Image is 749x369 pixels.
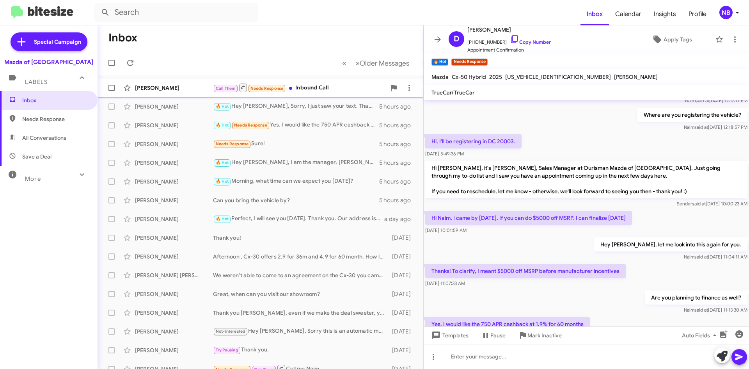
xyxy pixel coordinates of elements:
[213,139,379,148] div: Sure!
[22,153,51,160] span: Save a Deal
[216,141,249,146] span: Needs Response
[682,328,719,342] span: Auto Fields
[379,178,417,185] div: 5 hours ago
[425,151,464,157] span: [DATE] 5:49:36 PM
[424,328,475,342] button: Templates
[135,309,213,317] div: [PERSON_NAME]
[489,73,502,80] span: 2025
[379,140,417,148] div: 5 hours ago
[425,211,632,225] p: Hi Naim. I came by [DATE]. If you can do $5000 off MSRP. I can finalize [DATE]
[135,271,213,279] div: [PERSON_NAME] [PERSON_NAME]
[388,346,417,354] div: [DATE]
[467,25,551,34] span: [PERSON_NAME]
[379,159,417,167] div: 5 hours ago
[216,348,238,353] span: Try Pausing
[34,38,81,46] span: Special Campaign
[4,58,93,66] div: Mazda of [GEOGRAPHIC_DATA]
[135,253,213,260] div: [PERSON_NAME]
[216,160,229,165] span: 🔥 Hot
[637,108,747,122] p: Where are you registering the vehicle?
[22,134,66,142] span: All Conversations
[135,178,213,185] div: [PERSON_NAME]
[342,58,346,68] span: «
[22,115,89,123] span: Needs Response
[512,328,568,342] button: Mark Inactive
[467,34,551,46] span: [PHONE_NUMBER]
[213,177,379,186] div: Morning, what time can we expect you [DATE]?
[213,158,379,167] div: Hey [PERSON_NAME], I am the manager, [PERSON_NAME] is your salesperson. Thank you we will see you...
[135,121,213,129] div: [PERSON_NAME]
[648,3,682,25] a: Insights
[216,179,229,184] span: 🔥 Hot
[22,96,89,104] span: Inbox
[425,317,590,331] p: Yes. I would like the 750 APR cashback at 1.9% for 60 months
[213,271,388,279] div: We weren't able to come to an agreement on the Cx-30 you came to see?
[388,309,417,317] div: [DATE]
[135,84,213,92] div: [PERSON_NAME]
[213,309,388,317] div: Thank you [PERSON_NAME], even if we make the deal sweeter, you would pass?
[355,58,360,68] span: »
[338,55,414,71] nav: Page navigation example
[388,253,417,260] div: [DATE]
[25,175,41,182] span: More
[379,103,417,111] div: 5 hours ago
[379,196,417,204] div: 5 hours ago
[135,234,213,242] div: [PERSON_NAME]
[694,124,708,130] span: said at
[609,3,648,25] a: Calendar
[25,78,48,86] span: Labels
[425,280,465,286] span: [DATE] 11:07:33 AM
[425,264,626,278] p: Thanks! To clarify, I meant $5000 off MSRP before manufacturer incentives
[527,328,562,342] span: Mark Inactive
[213,327,388,336] div: Hey [PERSON_NAME], Sorry this is an automatic message. The car has been sold. Are you looking for...
[692,201,706,207] span: said at
[250,86,284,91] span: Needs Response
[431,59,448,66] small: 🔥 Hot
[135,215,213,223] div: [PERSON_NAME]
[490,328,506,342] span: Pause
[425,134,522,148] p: Hi, I'll be registering in DC 20003.
[135,346,213,354] div: [PERSON_NAME]
[135,159,213,167] div: [PERSON_NAME]
[685,98,747,103] span: Naim [DATE] 12:17:17 PM
[645,291,747,305] p: Are you planning to finance as well?
[384,215,417,223] div: a day ago
[11,32,87,51] a: Special Campaign
[676,328,726,342] button: Auto Fields
[719,6,733,19] div: NB
[213,83,386,93] div: Inbound Call
[213,196,379,204] div: Can you bring the vehicle by?
[614,73,658,80] span: [PERSON_NAME]
[216,104,229,109] span: 🔥 Hot
[388,234,417,242] div: [DATE]
[430,328,469,342] span: Templates
[452,73,486,80] span: Cx-50 Hybrid
[505,73,611,80] span: [US_VEHICLE_IDENTIFICATION_NUMBER]
[696,98,709,103] span: said at
[108,32,137,44] h1: Inbox
[213,102,379,111] div: Hey [PERSON_NAME], Sorry, I just saw your text. Thank you for purchasing a vehicle with us [DATE].
[135,328,213,335] div: [PERSON_NAME]
[216,329,246,334] span: Not-Interested
[337,55,351,71] button: Previous
[510,39,551,45] a: Copy Number
[388,271,417,279] div: [DATE]
[213,290,388,298] div: Great, when can you visit our showroom?
[234,123,267,128] span: Needs Response
[379,121,417,129] div: 5 hours ago
[135,196,213,204] div: [PERSON_NAME]
[431,73,449,80] span: Mazda
[451,59,487,66] small: Needs Response
[388,328,417,335] div: [DATE]
[94,3,258,22] input: Search
[388,290,417,298] div: [DATE]
[694,254,708,260] span: said at
[216,216,229,221] span: 🔥 Hot
[580,3,609,25] a: Inbox
[713,6,740,19] button: NB
[475,328,512,342] button: Pause
[213,253,388,260] div: Afternoon , Cx-30 offers 2.9 for 36m and 4.9 for 60 month. How long were you planning to finance?
[684,307,747,313] span: Naim [DATE] 11:13:30 AM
